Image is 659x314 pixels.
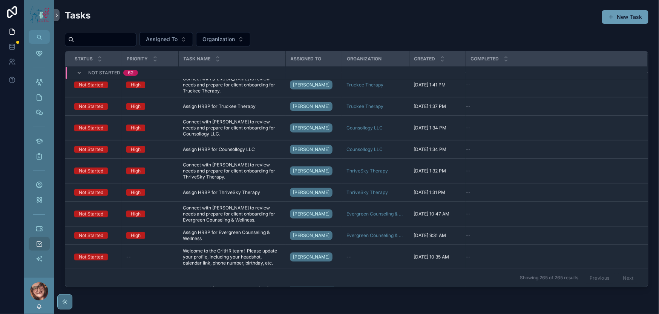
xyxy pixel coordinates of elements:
[126,103,174,110] a: High
[293,82,329,88] span: [PERSON_NAME]
[74,232,117,239] a: Not Started
[74,168,117,174] a: Not Started
[414,125,446,131] span: [DATE] 1:34 PM
[183,103,256,109] span: Assign HRBP for Truckee Therapy
[65,9,90,22] h2: Tasks
[290,102,333,111] a: [PERSON_NAME]
[183,205,281,223] a: Connect with [PERSON_NAME] to review needs and prepare for client onboarding for Evergreen Counse...
[79,232,103,239] div: Not Started
[471,56,499,62] span: Completed
[290,209,333,219] a: [PERSON_NAME]
[414,146,461,152] a: [DATE] 1:34 PM
[466,125,638,131] a: --
[183,189,281,195] a: Assign HRBP for ThriveSky Therapy
[126,189,174,196] a: High
[183,229,281,242] a: Assign HRBP for Evergreen Counseling & Wellness
[290,208,337,220] a: [PERSON_NAME]
[414,56,435,62] span: Created
[184,56,211,62] span: Task Name
[414,254,449,260] span: [DATE] 10:35 AM
[414,103,446,109] span: [DATE] 1:37 PM
[466,211,470,217] span: --
[183,248,281,266] a: Welcome to the GritHR team! Please update your profile, including your headshot, calendar link, p...
[466,146,470,152] span: --
[146,35,178,43] span: Assigned To
[466,82,638,88] a: --
[346,189,388,195] a: ThriveSky Therapy
[183,146,255,152] span: Assign HRBP for Counsollogy LLC
[346,211,405,217] a: Evergreen Counseling & Wellness
[466,168,638,174] a: --
[414,82,446,88] span: [DATE] 1:41 PM
[414,168,461,174] a: [DATE] 1:32 PM
[183,189,260,195] span: Assign HRBP for ThriveSky Therapy
[346,168,405,174] a: ThriveSky Therapy
[346,125,405,131] a: Counsollogy LLC
[79,146,103,153] div: Not Started
[602,10,648,24] button: New Task
[466,211,638,217] a: --
[79,125,103,131] div: Not Started
[183,76,281,94] a: Connect with [PERSON_NAME] to review needs and prepare for client onboarding for Truckee Therapy.
[290,229,337,242] a: [PERSON_NAME]
[293,232,329,239] span: [PERSON_NAME]
[131,125,141,131] div: High
[346,146,405,152] a: Counsollogy LLC
[466,232,638,239] a: --
[346,82,383,88] a: Truckee Therapy
[346,125,383,131] span: Counsollogy LLC
[126,254,131,260] span: --
[183,103,281,109] a: Assign HRBP for Truckee Therapy
[290,80,333,89] a: [PERSON_NAME]
[131,146,141,153] div: High
[346,254,405,260] a: --
[291,56,322,62] span: Assigned To
[346,146,383,152] span: Counsollogy LLC
[293,211,329,217] span: [PERSON_NAME]
[79,254,103,260] div: Not Started
[346,103,405,109] a: Truckee Therapy
[414,232,461,239] a: [DATE] 9:31 AM
[128,70,133,76] div: 62
[346,103,383,109] a: Truckee Therapy
[290,123,333,132] a: [PERSON_NAME]
[126,146,174,153] a: High
[290,143,337,155] a: [PERSON_NAME]
[414,232,446,239] span: [DATE] 9:31 AM
[79,211,103,217] div: Not Started
[414,168,446,174] span: [DATE] 1:32 PM
[290,186,337,199] a: [PERSON_NAME]
[196,32,250,46] button: Select Button
[131,103,141,110] div: High
[466,254,470,260] span: --
[79,168,103,174] div: Not Started
[414,189,461,195] a: [DATE] 1:31 PM
[183,119,281,137] a: Connect with [PERSON_NAME] to review needs and prepare for client onboarding for Counsollogy LLC.
[74,211,117,217] a: Not Started
[346,189,405,195] a: ThriveSky Therapy
[293,168,329,174] span: [PERSON_NAME]
[75,56,93,62] span: Status
[414,254,461,260] a: [DATE] 10:35 AM
[347,56,382,62] span: Organization
[346,82,405,88] a: Truckee Therapy
[126,82,174,88] a: High
[126,125,174,131] a: High
[346,232,405,239] a: Evergreen Counseling & Wellness
[88,70,120,76] span: Not Started
[293,125,329,131] span: [PERSON_NAME]
[131,168,141,174] div: High
[183,162,281,180] a: Connect with [PERSON_NAME] to review needs and prepare for client onboarding for ThriveSky Therapy.
[414,211,461,217] a: [DATE] 10:47 AM
[466,146,638,152] a: --
[466,189,470,195] span: --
